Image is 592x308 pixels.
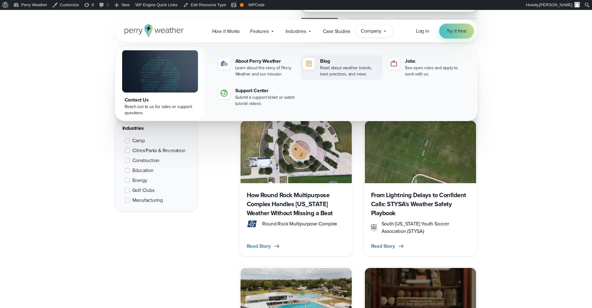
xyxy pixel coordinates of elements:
span: Try it free [447,27,466,35]
span: Camp [132,137,145,144]
div: OK [240,3,244,7]
img: Round Rock Complex [241,121,352,183]
span: How it Works [212,28,240,35]
div: Read about weather trends, best practices, and news [320,65,380,77]
div: About Perry Weather [235,57,295,65]
div: Industries [122,125,190,132]
div: Contact Us [125,96,195,104]
span: Manufacturing [132,197,163,204]
span: Read Story [371,242,395,250]
h3: From Lightning Delays to Confident Calls: STYSA’s Weather Safety Playbook [371,191,470,218]
a: How it Works [207,25,245,38]
div: Jobs [405,57,465,65]
a: Try it free [439,24,474,38]
button: Read Story [371,242,405,250]
span: Case Studies [323,28,351,35]
img: about-icon.svg [220,60,228,67]
div: See open roles and apply to work with us [405,65,465,77]
a: Round Rock Complex How Round Rock Multipurpose Complex Handles [US_STATE] Weather Without Missing... [239,119,353,256]
span: Industries [286,28,306,35]
a: Contact Us Reach out to us for sales or support questions [116,46,204,120]
span: Energy [132,177,147,184]
span: Company [361,27,381,35]
img: contact-icon.svg [220,89,228,97]
span: South [US_STATE] Youth Soccer Association (STYSA) [382,220,470,235]
span: Round Rock Multipurpose Complex [262,220,337,228]
img: blog-icon.svg [305,60,313,67]
a: Jobs See open roles and apply to work with us [385,55,467,80]
div: Learn about the story of Perry Weather and our mission [235,65,295,77]
a: Case Studies [318,25,356,38]
span: Read Story [247,242,271,250]
div: Support Center [235,87,295,94]
span: Golf Clubs [132,187,154,194]
span: Construction [132,157,160,164]
a: About Perry Weather Learn about the story of Perry Weather and our mission [215,55,298,80]
div: Reach out to us for sales or support questions [125,104,195,116]
span: Features [250,28,268,35]
a: Log in [416,27,429,35]
span: Cities/Parks & Recreation [132,147,186,154]
span: [PERSON_NAME] [539,2,572,7]
img: jobs-icon-1.svg [390,60,397,67]
a: Support Center Submit a support ticket or watch tutorial videos [215,84,298,109]
div: Submit a support ticket or watch tutorial videos [235,94,295,107]
img: STYSA [371,224,377,231]
a: From Lightning Delays to Confident Calls: STYSA’s Weather Safety Playbook STYSA South [US_STATE] ... [363,119,478,256]
button: Read Story [247,242,281,250]
h3: How Round Rock Multipurpose Complex Handles [US_STATE] Weather Without Missing a Beat [247,191,346,218]
div: Blog [320,57,380,65]
img: round rock [247,220,258,228]
a: Blog Read about weather trends, best practices, and news [300,55,383,80]
span: Education [132,167,154,174]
